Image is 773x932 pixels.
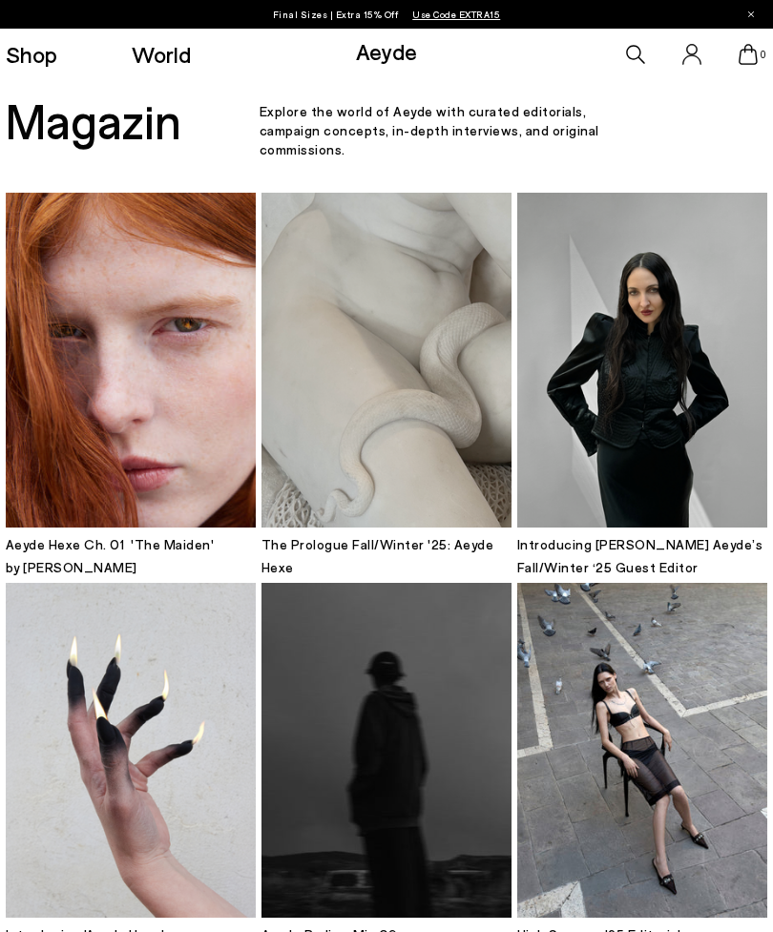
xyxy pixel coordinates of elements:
img: Magazin_Hexe_900x.png [6,583,257,918]
a: The Prologue Fall/Winter '25: Aeyde Hexe [261,193,512,578]
a: Shop [6,43,57,66]
img: Magazin_Landing_6_900x.jpg [517,583,768,918]
div: Magazin [6,96,260,144]
span: The Prologue Fall/Winter '25: Aeyde Hexe [261,536,494,575]
a: World [132,43,191,66]
p: Final Sizes | Extra 15% Off [273,5,501,24]
a: Introducing [PERSON_NAME] Aeyde’s Fall/Winter ‘25 Guest Editor [517,193,768,578]
span: Navigate to /collections/ss25-final-sizes [412,9,500,20]
img: ROCHE_PS25_D1_Danielle04_5_252d7672-74d7-41ba-9c00-136174d1ca12_900x.jpg [6,193,257,528]
span: 0 [758,50,767,60]
img: Magazin_Tish_900x.png [517,193,768,528]
span: Aeyde Hexe Ch. 01 'The Maiden' by [PERSON_NAME] [6,536,215,575]
a: Aeyde [356,37,417,65]
a: Aeyde Hexe Ch. 01 'The Maiden'by [PERSON_NAME] [6,193,257,578]
div: Explore the world of Aeyde with curated editorials, campaign concepts, in-depth interviews, and o... [260,102,640,159]
img: Aeyde_Radio_Mix_09_-_Mag_Landing_900x.jpg [261,583,512,918]
span: Introducing [PERSON_NAME] Aeyde’s Fall/Winter ‘25 Guest Editor [517,536,763,575]
img: Mag_Prologue_900x.png [261,193,512,528]
a: 0 [739,44,758,65]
